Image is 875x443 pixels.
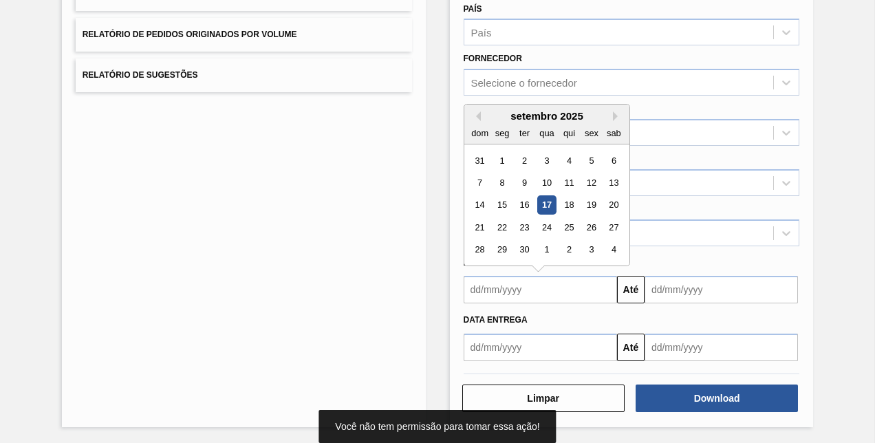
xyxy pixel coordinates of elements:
[464,276,617,303] input: dd/mm/yyyy
[582,218,601,237] div: Choose sexta-feira, 26 de setembro de 2025
[582,196,601,215] div: Choose sexta-feira, 19 de setembro de 2025
[559,241,578,259] div: Choose quinta-feira, 2 de outubro de 2025
[493,151,511,170] div: Choose segunda-feira, 1 de setembro de 2025
[559,218,578,237] div: Choose quinta-feira, 25 de setembro de 2025
[537,218,556,237] div: Choose quarta-feira, 24 de setembro de 2025
[645,276,798,303] input: dd/mm/yyyy
[636,385,798,412] button: Download
[604,124,623,142] div: sab
[335,421,539,432] span: Você não tem permissão para tomar essa ação!
[471,241,489,259] div: Choose domingo, 28 de setembro de 2025
[604,196,623,215] div: Choose sábado, 20 de setembro de 2025
[493,196,511,215] div: Choose segunda-feira, 15 de setembro de 2025
[471,111,481,121] button: Previous Month
[471,173,489,192] div: Choose domingo, 7 de setembro de 2025
[559,151,578,170] div: Choose quinta-feira, 4 de setembro de 2025
[493,218,511,237] div: Choose segunda-feira, 22 de setembro de 2025
[468,149,625,261] div: month 2025-09
[617,276,645,303] button: Até
[582,151,601,170] div: Choose sexta-feira, 5 de setembro de 2025
[76,18,412,52] button: Relatório de Pedidos Originados por Volume
[471,27,492,39] div: País
[464,110,629,122] div: setembro 2025
[582,173,601,192] div: Choose sexta-feira, 12 de setembro de 2025
[537,124,556,142] div: qua
[471,218,489,237] div: Choose domingo, 21 de setembro de 2025
[515,173,533,192] div: Choose terça-feira, 9 de setembro de 2025
[582,124,601,142] div: sex
[604,173,623,192] div: Choose sábado, 13 de setembro de 2025
[617,334,645,361] button: Até
[537,173,556,192] div: Choose quarta-feira, 10 de setembro de 2025
[471,151,489,170] div: Choose domingo, 31 de agosto de 2025
[537,241,556,259] div: Choose quarta-feira, 1 de outubro de 2025
[462,385,625,412] button: Limpar
[471,196,489,215] div: Choose domingo, 14 de setembro de 2025
[76,58,412,92] button: Relatório de Sugestões
[604,151,623,170] div: Choose sábado, 6 de setembro de 2025
[559,196,578,215] div: Choose quinta-feira, 18 de setembro de 2025
[515,241,533,259] div: Choose terça-feira, 30 de setembro de 2025
[515,196,533,215] div: Choose terça-feira, 16 de setembro de 2025
[559,173,578,192] div: Choose quinta-feira, 11 de setembro de 2025
[464,315,528,325] span: Data entrega
[493,124,511,142] div: seg
[613,111,623,121] button: Next Month
[493,173,511,192] div: Choose segunda-feira, 8 de setembro de 2025
[604,241,623,259] div: Choose sábado, 4 de outubro de 2025
[537,151,556,170] div: Choose quarta-feira, 3 de setembro de 2025
[582,241,601,259] div: Choose sexta-feira, 3 de outubro de 2025
[83,70,198,80] span: Relatório de Sugestões
[464,334,617,361] input: dd/mm/yyyy
[604,218,623,237] div: Choose sábado, 27 de setembro de 2025
[493,241,511,259] div: Choose segunda-feira, 29 de setembro de 2025
[83,30,297,39] span: Relatório de Pedidos Originados por Volume
[515,124,533,142] div: ter
[515,151,533,170] div: Choose terça-feira, 2 de setembro de 2025
[559,124,578,142] div: qui
[471,124,489,142] div: dom
[471,77,577,89] div: Selecione o fornecedor
[645,334,798,361] input: dd/mm/yyyy
[515,218,533,237] div: Choose terça-feira, 23 de setembro de 2025
[537,196,556,215] div: Choose quarta-feira, 17 de setembro de 2025
[464,4,482,14] label: País
[464,54,522,63] label: Fornecedor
